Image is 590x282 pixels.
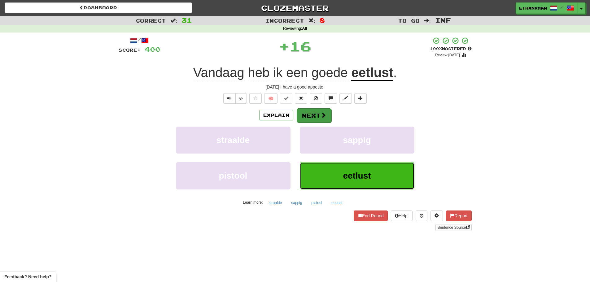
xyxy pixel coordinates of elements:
[219,171,247,180] span: pistool
[273,65,282,80] span: ik
[222,93,247,104] div: Text-to-speech controls
[302,26,307,31] strong: All
[5,2,192,13] a: Dashboard
[354,210,388,221] button: End Round
[136,17,166,24] span: Correct
[312,65,348,80] span: goede
[119,84,472,90] div: [DATE] I have a good appetite.
[145,45,160,53] span: 400
[300,162,414,189] button: eetlust
[430,46,472,52] div: Mastered
[519,5,547,11] span: ethanxman
[435,16,451,24] span: Inf
[391,210,413,221] button: Help!
[265,17,304,24] span: Incorrect
[4,274,51,280] span: Open feedback widget
[320,16,325,24] span: 8
[393,65,397,80] span: .
[181,16,192,24] span: 31
[259,110,293,120] button: Explain
[308,18,315,23] span: :
[264,93,278,104] button: 🧠
[216,135,250,145] span: straalde
[308,198,326,207] button: pistool
[516,2,578,14] a: ethanxman /
[290,38,311,54] span: 16
[249,93,262,104] button: Favorite sentence (alt+f)
[193,65,244,80] span: Vandaag
[279,37,290,55] span: +
[300,127,414,154] button: sappig
[176,162,291,189] button: pistool
[280,93,292,104] button: Set this sentence to 100% Mastered (alt+m)
[288,198,305,207] button: sappig
[170,18,177,23] span: :
[286,65,308,80] span: een
[119,47,141,53] span: Score:
[398,17,420,24] span: To go
[297,108,331,123] button: Next
[295,93,307,104] button: Reset to 0% Mastered (alt+r)
[201,2,389,13] a: Clozemaster
[310,93,322,104] button: Ignore sentence (alt+i)
[325,93,337,104] button: Discuss sentence (alt+u)
[243,200,263,205] small: Learn more:
[328,198,346,207] button: eetlust
[343,135,371,145] span: sappig
[235,93,247,104] button: ½
[339,93,352,104] button: Edit sentence (alt+d)
[424,18,431,23] span: :
[119,37,160,45] div: /
[435,53,460,57] small: Review: [DATE]
[248,65,269,80] span: heb
[343,171,371,180] span: eetlust
[176,127,291,154] button: straalde
[223,93,236,104] button: Play sentence audio (ctl+space)
[561,5,564,9] span: /
[354,93,367,104] button: Add to collection (alt+a)
[416,210,427,221] button: Round history (alt+y)
[435,224,471,231] a: Sentence Source
[265,198,286,207] button: straalde
[430,46,442,51] span: 100 %
[446,210,471,221] button: Report
[351,65,393,81] u: eetlust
